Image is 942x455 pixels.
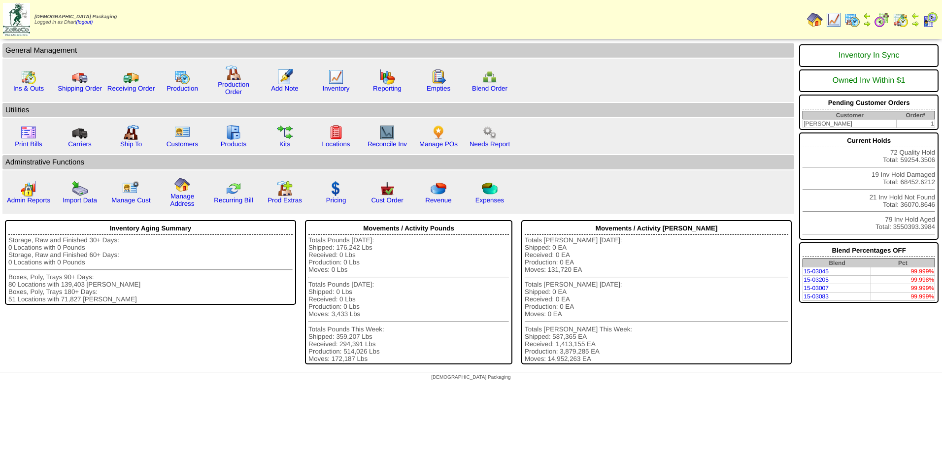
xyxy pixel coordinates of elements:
[122,181,140,196] img: managecust.png
[803,97,935,109] div: Pending Customer Orders
[863,12,871,20] img: arrowleft.gif
[871,259,935,267] th: Pct
[277,181,293,196] img: prodextras.gif
[72,69,88,85] img: truck.gif
[226,65,241,81] img: factory.gif
[226,181,241,196] img: reconcile.gif
[431,69,446,85] img: workorder.gif
[72,125,88,140] img: truck3.gif
[21,125,36,140] img: invoice2.gif
[174,125,190,140] img: customers.gif
[871,267,935,276] td: 99.999%
[2,155,794,169] td: Adminstrative Functions
[425,196,451,204] a: Revenue
[328,181,344,196] img: dollar.gif
[379,69,395,85] img: graph.gif
[804,293,829,300] a: 15-03083
[803,111,897,120] th: Customer
[379,125,395,140] img: line_graph2.gif
[123,125,139,140] img: factory2.gif
[871,284,935,292] td: 99.999%
[277,125,293,140] img: workflow.gif
[328,125,344,140] img: locations.gif
[470,140,510,148] a: Needs Report
[2,103,794,117] td: Utilities
[120,140,142,148] a: Ship To
[326,196,346,204] a: Pricing
[15,140,42,148] a: Print Bills
[111,196,150,204] a: Manage Cust
[871,276,935,284] td: 99.998%
[922,12,938,28] img: calendarcustomer.gif
[308,222,509,235] div: Movements / Activity Pounds
[214,196,253,204] a: Recurring Bill
[328,69,344,85] img: line_graph.gif
[911,20,919,28] img: arrowright.gif
[322,140,350,148] a: Locations
[803,244,935,257] div: Blend Percentages OFF
[874,12,890,28] img: calendarblend.gif
[72,181,88,196] img: import.gif
[308,236,509,362] div: Totals Pounds [DATE]: Shipped: 176,242 Lbs Received: 0 Lbs Production: 0 Lbs Moves: 0 Lbs Totals ...
[68,140,91,148] a: Carriers
[893,12,908,28] img: calendarinout.gif
[268,196,302,204] a: Prod Extras
[63,196,97,204] a: Import Data
[804,285,829,292] a: 15-03007
[431,375,510,380] span: [DEMOGRAPHIC_DATA] Packaging
[804,268,829,275] a: 15-03045
[525,222,788,235] div: Movements / Activity [PERSON_NAME]
[826,12,841,28] img: line_graph.gif
[2,43,794,58] td: General Management
[167,85,198,92] a: Production
[472,85,507,92] a: Blend Order
[34,14,117,25] span: Logged in as Dhart
[13,85,44,92] a: Ins & Outs
[379,181,395,196] img: cust_order.png
[323,85,350,92] a: Inventory
[427,85,450,92] a: Empties
[482,181,498,196] img: pie_chart2.png
[279,140,290,148] a: Kits
[911,12,919,20] img: arrowleft.gif
[271,85,299,92] a: Add Note
[58,85,102,92] a: Shipping Order
[226,125,241,140] img: cabinet.gif
[475,196,505,204] a: Expenses
[123,69,139,85] img: truck2.gif
[871,292,935,301] td: 99.999%
[431,181,446,196] img: pie_chart.png
[419,140,458,148] a: Manage POs
[807,12,823,28] img: home.gif
[8,222,293,235] div: Inventory Aging Summary
[221,140,247,148] a: Products
[76,20,93,25] a: (logout)
[803,259,871,267] th: Blend
[896,111,935,120] th: Order#
[218,81,249,96] a: Production Order
[167,140,198,148] a: Customers
[373,85,402,92] a: Reporting
[34,14,117,20] span: [DEMOGRAPHIC_DATA] Packaging
[7,196,50,204] a: Admin Reports
[371,196,403,204] a: Cust Order
[277,69,293,85] img: orders.gif
[174,69,190,85] img: calendarprod.gif
[896,120,935,128] td: 1
[8,236,293,303] div: Storage, Raw and Finished 30+ Days: 0 Locations with 0 Pounds Storage, Raw and Finished 60+ Days:...
[174,177,190,193] img: home.gif
[803,71,935,90] div: Owned Inv Within $1
[844,12,860,28] img: calendarprod.gif
[107,85,155,92] a: Receiving Order
[3,3,30,36] img: zoroco-logo-small.webp
[799,132,939,240] div: 72 Quality Hold Total: 59254.3506 19 Inv Hold Damaged Total: 68452.6212 21 Inv Hold Not Found Tot...
[368,140,407,148] a: Reconcile Inv
[170,193,195,207] a: Manage Address
[21,181,36,196] img: graph2.png
[803,46,935,65] div: Inventory In Sync
[21,69,36,85] img: calendarinout.gif
[431,125,446,140] img: po.png
[482,69,498,85] img: network.png
[803,120,897,128] td: [PERSON_NAME]
[803,134,935,147] div: Current Holds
